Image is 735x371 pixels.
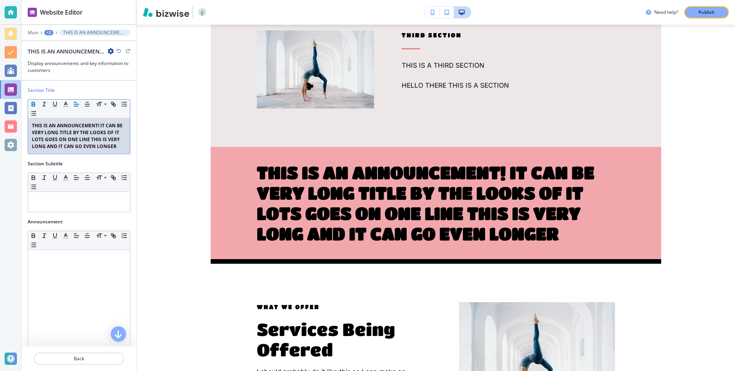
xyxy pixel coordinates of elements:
[28,8,37,17] img: editor icon
[59,30,130,36] button: THIS IS AN ANNOUNCEMENT! IT CAN BE VERY LONG TITLE BY THE LOOKS OF IT LOTS GOES ON ONE LINE THIS ...
[32,122,124,150] strong: THIS IS AN ANNOUNCEMENT! IT CAN BE VERY LONG TITLE BY THE LOOKS OF IT LOTS GOES ON ONE LINE THIS ...
[257,162,598,243] strong: THIS IS AN ANNOUNCEMENT! IT CAN BE VERY LONG TITLE BY THE LOOKS OF IT LOTS GOES ON ONE LINE THIS ...
[654,9,678,16] h3: Need help?
[28,47,105,55] h2: THIS IS AN ANNOUNCEMENT! IT CAN BE VERY LONG TITLE BY THE LOOKS OF IT LOTS GOES ON ONE LINE THIS ...
[257,30,374,108] img: 0ffe5591c617212d975b81a2568b42a7.webp
[402,30,615,40] p: THIRD SECTION
[402,80,615,90] p: HELLO THERE THIS IS A SECTION
[257,302,413,311] p: What we offer
[28,87,55,94] h2: Section Title
[28,60,130,74] h3: Display announcements and key information to customers
[63,30,126,35] p: THIS IS AN ANNOUNCEMENT! IT CAN BE VERY LONG TITLE BY THE LOOKS OF IT LOTS GOES ON ONE LINE THIS ...
[34,353,124,365] button: Back
[28,218,63,225] h2: Announcement
[28,160,63,167] h2: Section Subtitle
[28,30,38,35] button: Main
[44,30,53,35] button: +2
[40,8,83,17] h2: Website Editor
[143,8,189,17] img: Bizwise Logo
[698,9,715,16] p: Publish
[402,60,615,70] p: THIS IS A THIRD SECTION
[35,355,123,362] p: Back
[684,6,729,18] button: Publish
[257,319,413,360] p: Services Being Offered
[196,6,208,18] img: Your Logo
